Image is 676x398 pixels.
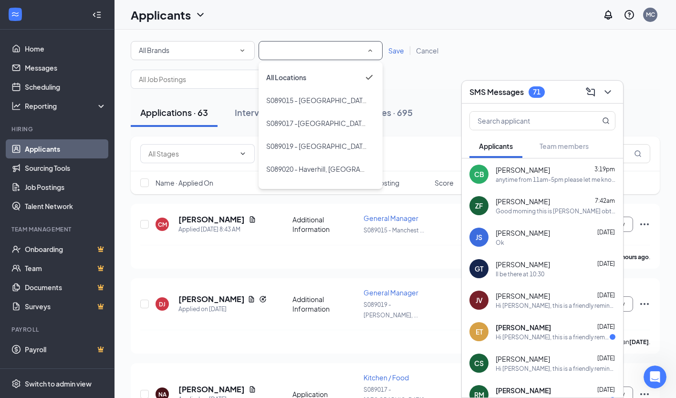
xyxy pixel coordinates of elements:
[249,386,256,393] svg: Document
[617,253,649,261] b: 7 hours ago
[11,225,104,233] div: Team Management
[416,46,438,55] span: Cancel
[249,216,256,223] svg: Document
[258,75,266,83] svg: ChevronDown
[597,386,615,393] span: [DATE]
[178,304,267,314] div: Applied on [DATE]
[364,227,424,234] span: S089015 - Manchest ...
[364,288,418,297] span: General Manager
[594,166,615,173] span: 3:19pm
[238,46,247,55] svg: SmallChevronDown
[595,197,615,204] span: 7:42am
[195,9,206,21] svg: ChevronDown
[435,178,454,188] span: Score
[139,74,254,84] input: All Job Postings
[25,278,106,297] a: DocumentsCrown
[178,214,245,225] h5: [PERSON_NAME]
[158,220,167,229] div: CM
[496,270,544,278] div: Il be there at 10:30
[388,46,404,55] span: Save
[496,354,550,364] span: [PERSON_NAME]
[496,165,550,175] span: [PERSON_NAME]
[364,214,418,222] span: General Manager
[496,228,550,238] span: [PERSON_NAME]
[364,373,409,382] span: Kitchen / Food
[474,358,484,368] div: CS
[266,96,441,105] span: S089015 - Manchester, NH
[266,73,306,82] span: All Locations
[140,106,208,118] div: Applications · 63
[259,89,383,112] li: S089015 - Manchester, NH
[597,355,615,362] span: [DATE]
[266,119,440,127] span: S089017 -Worcester, MA
[496,239,504,247] div: Ok
[11,379,21,388] svg: Settings
[364,72,375,83] svg: Checkmark
[476,232,482,242] div: JS
[266,165,398,173] span: S089020 - Haverhill, MA
[479,142,513,150] span: Applicants
[496,333,610,341] div: Hi [PERSON_NAME], this is a friendly reminder. Your meeting with KFC for Cashier / Service at S08...
[496,386,551,395] span: [PERSON_NAME]
[646,10,655,19] div: MC
[364,301,418,319] span: S089019 - [PERSON_NAME], ...
[476,327,483,336] div: ET
[259,295,267,303] svg: Reapply
[496,197,550,206] span: [PERSON_NAME]
[259,66,383,89] li: All Locations
[470,112,583,130] input: Search applicant
[259,135,383,157] li: S089019 - Webster, MA
[644,366,666,388] iframe: Intercom live chat
[597,260,615,267] span: [DATE]
[602,86,614,98] svg: ChevronDown
[474,169,484,179] div: CB
[248,295,255,303] svg: Document
[469,87,524,97] h3: SMS Messages
[597,292,615,299] span: [DATE]
[139,46,169,54] span: All Brands
[25,158,106,178] a: Sourcing Tools
[496,302,615,310] div: Hi [PERSON_NAME], this is a friendly reminder. Please select a meeting time slot for your Crew Me...
[583,84,598,100] button: ComposeMessage
[475,264,483,273] div: GT
[11,125,104,133] div: Hiring
[266,142,441,150] span: S089019 - Webster, MA
[602,117,610,125] svg: MagnifyingGlass
[496,207,615,215] div: Good morning this is [PERSON_NAME] obtained my legal documents to continue to move forward with t...
[496,260,550,269] span: [PERSON_NAME]
[259,180,383,203] li: S089021 - Auburn, MA
[540,142,589,150] span: Team members
[11,325,104,334] div: Payroll
[10,10,20,19] svg: WorkstreamLogo
[178,294,244,304] h5: [PERSON_NAME]
[25,139,106,158] a: Applicants
[25,39,106,58] a: Home
[639,219,650,230] svg: Ellipses
[25,58,106,77] a: Messages
[629,338,649,346] b: [DATE]
[496,176,615,184] div: anytime from 11am-5pm please let me know. Thanks
[156,178,213,188] span: Name · Applied On
[25,77,106,96] a: Scheduling
[25,197,106,216] a: Talent Network
[496,365,615,373] div: Hi [PERSON_NAME], this is a friendly reminder. Your meeting with KFC / Taco Bell for Crew Members...
[178,225,256,234] div: Applied [DATE] 8:43 AM
[597,229,615,236] span: [DATE]
[235,106,299,118] div: Interviews · 279
[600,84,615,100] button: ChevronDown
[92,10,102,20] svg: Collapse
[496,291,550,301] span: [PERSON_NAME]
[597,323,615,330] span: [DATE]
[259,157,383,180] li: S089020 - Haverhill, MA
[139,45,247,56] div: All Brands
[25,259,106,278] a: TeamCrown
[634,150,642,157] svg: MagnifyingGlass
[496,323,551,332] span: [PERSON_NAME]
[25,297,106,316] a: SurveysCrown
[148,148,235,159] input: All Stages
[25,340,106,359] a: PayrollCrown
[366,46,374,55] svg: SmallChevronUp
[25,101,107,111] div: Reporting
[11,101,21,111] svg: Analysis
[292,215,358,234] div: Additional Information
